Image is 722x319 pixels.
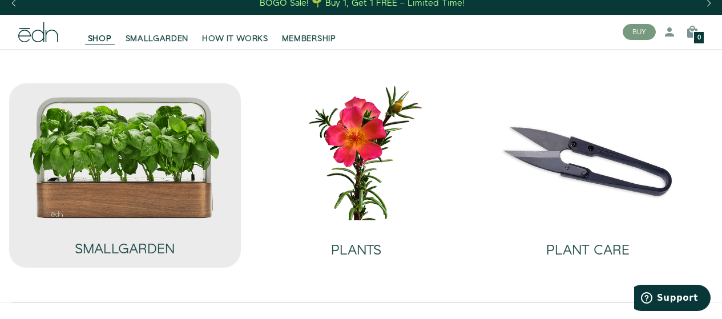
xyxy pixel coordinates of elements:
a: HOW IT WORKS [195,19,275,45]
span: MEMBERSHIP [282,33,336,45]
h2: PLANT CARE [546,243,630,258]
span: 0 [697,35,701,41]
a: PLANTS [250,220,463,267]
span: SMALLGARDEN [126,33,189,45]
a: PLANT CARE [481,220,695,267]
h2: PLANTS [331,243,381,258]
h2: SMALLGARDEN [75,242,175,257]
span: SHOP [88,33,112,45]
button: BUY [623,24,656,40]
a: SMALLGARDEN [119,19,196,45]
a: SHOP [81,19,119,45]
a: SMALLGARDEN [29,219,221,266]
a: MEMBERSHIP [275,19,343,45]
iframe: Opens a widget where you can find more information [634,285,711,313]
span: HOW IT WORKS [202,33,268,45]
